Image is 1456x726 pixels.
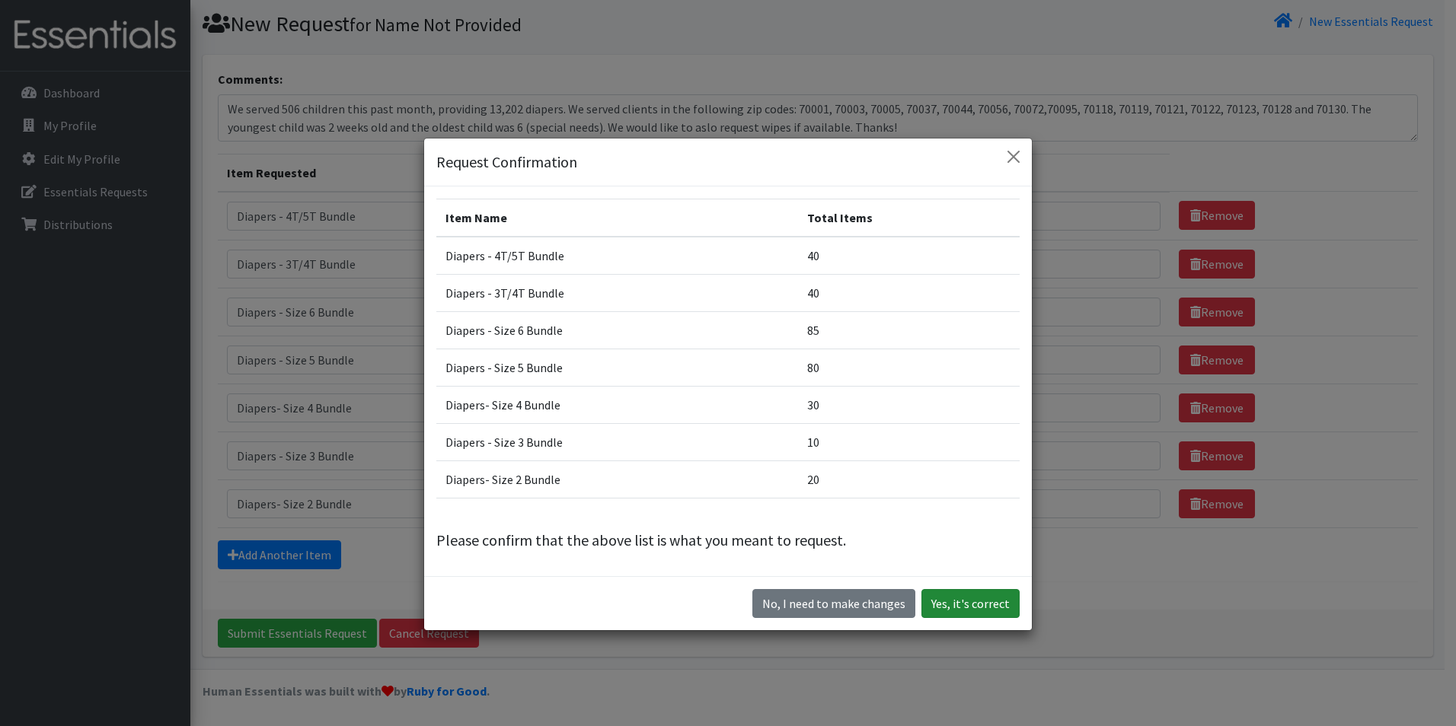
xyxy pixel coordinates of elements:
td: Diapers - Size 6 Bundle [436,312,798,349]
button: Close [1001,145,1026,169]
td: 20 [798,461,1020,498]
td: Diapers- Size 4 Bundle [436,387,798,424]
button: Yes, it's correct [921,589,1020,618]
td: Diapers- Size 2 Bundle [436,461,798,498]
td: 10 [798,424,1020,461]
th: Item Name [436,199,798,237]
td: 40 [798,275,1020,312]
button: No I need to make changes [752,589,915,618]
td: Diapers - 4T/5T Bundle [436,237,798,275]
td: 30 [798,387,1020,424]
td: 40 [798,237,1020,275]
h5: Request Confirmation [436,151,577,174]
td: Diapers - Size 5 Bundle [436,349,798,387]
td: Diapers - 3T/4T Bundle [436,275,798,312]
td: Diapers - Size 3 Bundle [436,424,798,461]
td: 85 [798,312,1020,349]
th: Total Items [798,199,1020,237]
p: Please confirm that the above list is what you meant to request. [436,529,1020,552]
td: 80 [798,349,1020,387]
